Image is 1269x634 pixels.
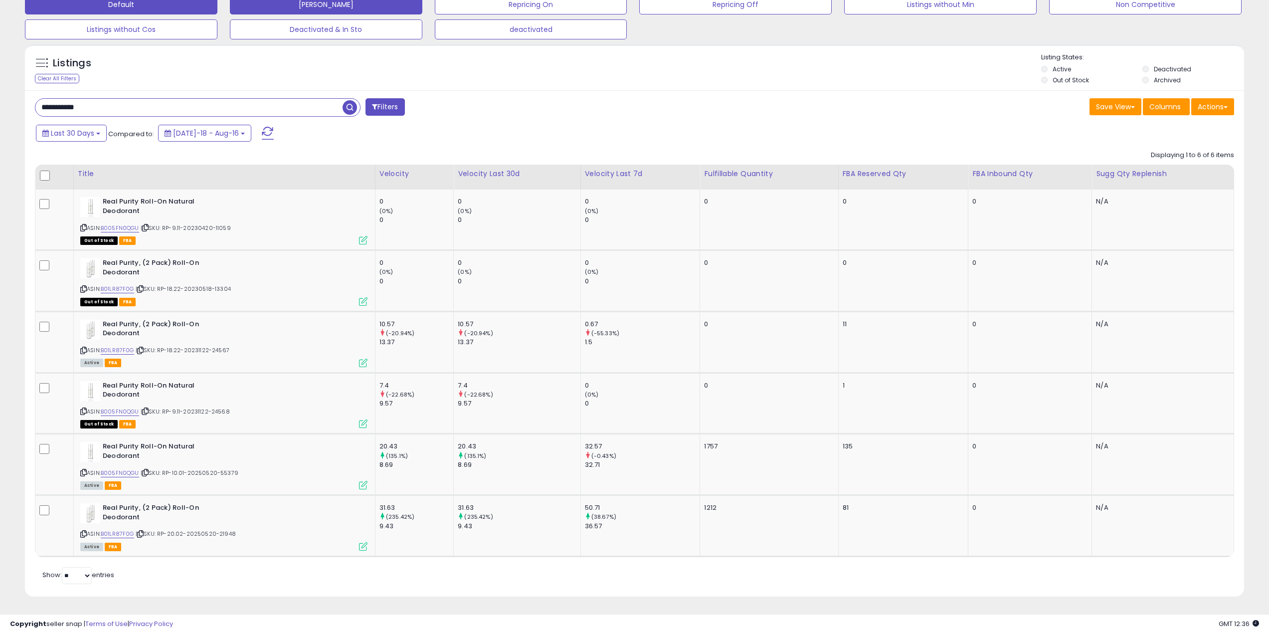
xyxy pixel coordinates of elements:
img: 31Al79bCckL._SL40_.jpg [80,258,100,278]
div: N/A [1096,197,1226,206]
div: 0 [585,399,700,408]
div: 0 [379,258,453,267]
span: All listings currently available for purchase on Amazon [80,481,103,490]
div: N/A [1096,320,1226,329]
span: 2025-09-16 12:36 GMT [1219,619,1259,629]
span: | SKU: RP-9.11-20231122-24568 [141,408,230,416]
button: Last 30 Days [36,125,107,142]
img: 31Al79bCckL._SL40_.jpg [80,503,100,523]
button: deactivated [435,19,627,39]
div: Velocity Last 7d [585,169,696,179]
div: 36.57 [585,522,700,531]
button: Filters [365,98,404,116]
div: 81 [843,503,961,512]
img: 31A4gSucl6L._SL40_.jpg [80,442,100,462]
div: Velocity [379,169,449,179]
div: 0.67 [585,320,700,329]
small: (38.67%) [591,513,616,521]
small: (235.42%) [386,513,414,521]
div: 31.63 [379,503,453,512]
small: (135.1%) [464,452,486,460]
small: (-22.68%) [386,391,414,399]
div: 9.57 [379,399,453,408]
small: (0%) [458,207,472,215]
strong: Copyright [10,619,46,629]
span: FBA [105,543,122,551]
th: Please note that this number is a calculation based on your required days of coverage and your ve... [1092,165,1234,190]
span: Last 30 Days [51,128,94,138]
div: 0 [704,258,830,267]
div: FBA Reserved Qty [843,169,964,179]
small: (-0.43%) [591,452,616,460]
small: (-20.94%) [464,329,493,337]
a: Privacy Policy [129,619,173,629]
img: 31A4gSucl6L._SL40_.jpg [80,197,100,217]
div: 32.71 [585,460,700,469]
div: 7.4 [458,381,580,390]
span: | SKU: RP-9.11-20230420-11059 [141,224,231,232]
a: B01LR87F0G [101,285,134,293]
a: Terms of Use [85,619,128,629]
div: 1.5 [585,338,700,347]
span: All listings currently available for purchase on Amazon [80,543,103,551]
div: ASIN: [80,503,367,550]
div: 0 [458,258,580,267]
div: Fulfillable Quantity [704,169,834,179]
div: 32.57 [585,442,700,451]
div: 0 [972,320,1084,329]
span: FBA [119,298,136,306]
span: | SKU: RP-18.22-20230518-13304 [136,285,231,293]
small: (-22.68%) [464,391,493,399]
button: Listings without Cos [25,19,217,39]
b: Real Purity Roll-On Natural Deodorant [103,442,224,463]
div: 0 [458,197,580,206]
b: Real Purity, (2 Pack) Roll-On Deodorant [103,503,224,524]
small: (0%) [585,207,599,215]
div: Displaying 1 to 6 of 6 items [1151,151,1234,160]
div: Velocity Last 30d [458,169,576,179]
div: 10.57 [458,320,580,329]
div: 8.69 [458,460,580,469]
div: 0 [972,503,1084,512]
div: 11 [843,320,961,329]
a: B01LR87F0G [101,346,134,355]
a: B005FN0QGU [101,408,139,416]
div: 135 [843,442,961,451]
span: All listings that are currently out of stock and unavailable for purchase on Amazon [80,236,118,245]
span: | SKU: RP-20.02-20250520-21948 [136,530,236,538]
div: FBA inbound Qty [972,169,1088,179]
div: 0 [585,277,700,286]
img: 31A4gSucl6L._SL40_.jpg [80,381,100,401]
label: Archived [1154,76,1181,84]
div: N/A [1096,258,1226,267]
small: (0%) [585,268,599,276]
span: All listings currently available for purchase on Amazon [80,359,103,367]
small: (-55.33%) [591,329,619,337]
div: 20.43 [379,442,453,451]
div: 9.57 [458,399,580,408]
a: B005FN0QGU [101,224,139,232]
div: 31.63 [458,503,580,512]
span: FBA [105,359,122,367]
p: Listing States: [1041,53,1244,62]
div: 0 [585,381,700,390]
div: 0 [843,197,961,206]
a: B01LR87F0G [101,530,134,538]
div: 0 [972,442,1084,451]
span: FBA [119,236,136,245]
div: 0 [585,197,700,206]
div: Clear All Filters [35,74,79,83]
span: FBA [105,481,122,490]
div: 0 [704,381,830,390]
div: 0 [972,381,1084,390]
a: B005FN0QGU [101,469,139,477]
div: 0 [704,197,830,206]
button: Deactivated & In Sto [230,19,422,39]
div: 0 [585,258,700,267]
div: 0 [458,215,580,224]
span: [DATE]-18 - Aug-16 [173,128,239,138]
div: N/A [1096,381,1226,390]
small: (0%) [379,207,393,215]
div: N/A [1096,503,1226,512]
b: Real Purity, (2 Pack) Roll-On Deodorant [103,258,224,279]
